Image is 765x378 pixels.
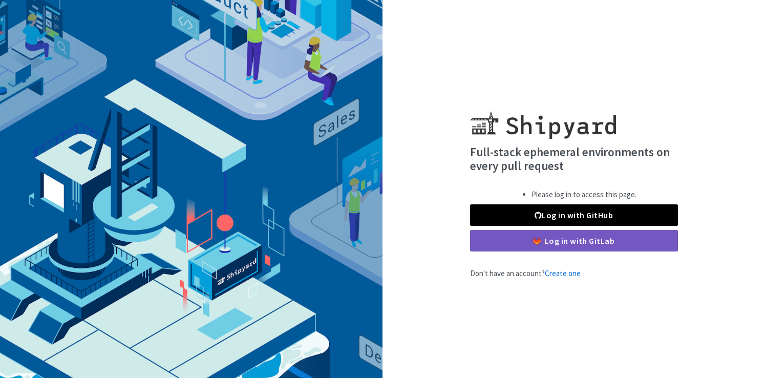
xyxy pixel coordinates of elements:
[470,204,678,226] a: Log in with GitHub
[470,230,678,251] a: Log in with GitLab
[532,189,636,201] li: Please log in to access this page.
[470,145,678,173] h4: Full-stack ephemeral environments on every pull request
[470,268,581,278] span: Don't have an account?
[533,237,541,245] img: gitlab-color.svg
[470,99,616,139] img: Shipyard logo
[545,268,581,278] a: Create one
